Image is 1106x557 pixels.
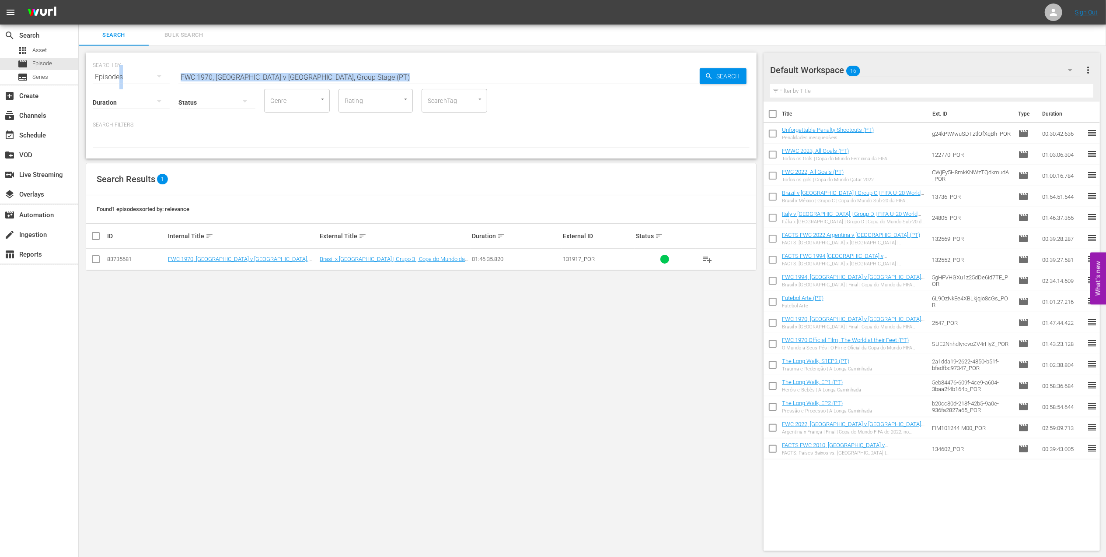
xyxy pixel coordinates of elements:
span: sort [359,232,366,240]
td: 13736_POR [928,186,1015,207]
span: reorder [1087,422,1097,433]
span: reorder [1087,275,1097,286]
a: FWC 1970, [GEOGRAPHIC_DATA] v [GEOGRAPHIC_DATA], Final - FMR (PT) [782,316,925,329]
th: Title [782,102,927,126]
span: Episode [32,59,52,68]
div: ID [107,233,165,240]
button: Search [700,68,747,84]
span: sort [655,232,663,240]
span: VOD [4,150,15,160]
button: Open [318,95,327,103]
td: 00:39:27.581 [1039,249,1087,270]
span: reorder [1087,149,1097,159]
span: reorder [1087,317,1097,328]
span: Schedule [4,130,15,141]
td: 134602_POR [928,438,1015,459]
span: sort [497,232,505,240]
span: Episode [1018,402,1029,412]
span: menu [5,7,16,18]
span: reorder [1087,233,1097,243]
button: more_vert [1083,60,1093,81]
span: reorder [1087,254,1097,264]
div: Todos os Gols | Copa do Mundo Feminina da FIFA [GEOGRAPHIC_DATA] e [GEOGRAPHIC_DATA] 2023 [782,156,925,162]
span: Episode [1018,128,1029,139]
span: Series [17,72,28,82]
img: ans4CAIJ8jUAAAAAAAAAAAAAAAAAAAAAAAAgQb4GAAAAAAAAAAAAAAAAAAAAAAAAJMjXAAAAAAAAAAAAAAAAAAAAAAAAgAT5G... [21,2,63,23]
td: b20cc80d-218f-42b5-9a0e-936fa2827a65_POR [928,396,1015,417]
span: reorder [1087,380,1097,391]
td: 00:39:28.287 [1039,228,1087,249]
span: sort [206,232,213,240]
div: 01:46:35.820 [472,256,560,262]
div: O Mundo a Seus Pés | O Filme Oficial da Copa do Mundo FIFA 1970™ [782,345,925,351]
a: Brazil v [GEOGRAPHIC_DATA] | Group C | FIFA U-20 World Cup [GEOGRAPHIC_DATA] 2025™ (PT) [782,190,924,203]
td: 02:59:09.713 [1039,417,1087,438]
td: 5eb84476-609f-4ce9-a604-3baa2f4b164b_POR [928,375,1015,396]
span: Bulk Search [154,30,213,40]
button: Open [476,95,484,103]
td: 00:39:43.005 [1039,438,1087,459]
a: FWWC 2023, All Goals (PT) [782,148,849,154]
td: CWjEy5H8mkKNWzTQdkmudA_POR [928,165,1015,186]
a: Futebol Arte (PT) [782,295,823,301]
div: External Title [320,231,469,241]
div: Brasil x [GEOGRAPHIC_DATA] | Final | Copa do Mundo da FIFA [GEOGRAPHIC_DATA] 1970 | Jogo completo [782,324,925,330]
div: FACTS: [GEOGRAPHIC_DATA] x [GEOGRAPHIC_DATA] | [GEOGRAPHIC_DATA] 2022 [782,240,925,246]
span: Episode [1018,170,1029,181]
span: reorder [1087,359,1097,370]
a: The Long Walk, EP2 (PT) [782,400,843,406]
p: Search Filters: [93,121,750,129]
span: reorder [1087,443,1097,454]
span: Series [32,73,48,81]
span: Episode [1018,360,1029,370]
div: External ID [563,233,633,240]
span: reorder [1087,191,1097,201]
span: reorder [1087,212,1097,222]
span: Episode [1018,423,1029,433]
span: Search Results [97,174,155,184]
td: 132569_POR [928,228,1015,249]
span: Episode [1018,444,1029,454]
span: Episode [1018,317,1029,328]
td: 00:58:54.644 [1039,396,1087,417]
a: FACTS FWC 2010, [GEOGRAPHIC_DATA] v [GEOGRAPHIC_DATA] (PT) [782,442,888,455]
td: SUE2NnhdIyrcvoZV4rHyZ_POR [928,333,1015,354]
span: reorder [1087,296,1097,307]
span: Episode [1018,212,1029,223]
div: FACTS: Países Baixos vs. [GEOGRAPHIC_DATA] | [GEOGRAPHIC_DATA] 2010 [782,450,925,456]
div: 83735681 [107,256,165,262]
td: g24kPtWwuSDTztlOfXqBh_POR [928,123,1015,144]
div: Itália x [GEOGRAPHIC_DATA] | Grupo D | Copa do Mundo Sub-20 da FIFA [GEOGRAPHIC_DATA] 2025™ [782,219,925,225]
span: Episode [1018,254,1029,265]
td: 2a1dda19-2622-4850-b51f-bfadfbc97347_POR [928,354,1015,375]
td: 5gHFVHGXu1z25dDe6id7TE_POR [928,270,1015,291]
span: Reports [4,249,15,260]
div: Status [636,231,694,241]
span: Search [713,68,747,84]
td: 00:58:36.684 [1039,375,1087,396]
div: FACTS: [GEOGRAPHIC_DATA] x [GEOGRAPHIC_DATA] | [GEOGRAPHIC_DATA] 94 [782,261,925,267]
span: Ingestion [4,229,15,240]
span: Automation [4,210,15,220]
a: FWC 1970, [GEOGRAPHIC_DATA] v [GEOGRAPHIC_DATA], Group Stage - FMR (PT) [168,256,312,269]
td: 01:43:23.128 [1039,333,1087,354]
div: Internal Title [168,231,317,241]
a: Italy v [GEOGRAPHIC_DATA] | Group D | FIFA U-20 World Cup Chile 2025™ (PT) [782,211,921,224]
div: Futebol Arte [782,303,823,309]
span: Channels [4,110,15,121]
span: Search [84,30,143,40]
td: 01:03:06.304 [1039,144,1087,165]
div: Heróis e Bebês | A Longa Caminhada [782,387,861,393]
span: Episode [1018,233,1029,244]
td: 01:47:44.422 [1039,312,1087,333]
a: Unforgettable Penalty Shootouts (PT) [782,127,874,133]
div: Trauma e Redenção | A Longa Caminhada [782,366,872,372]
td: 132552_POR [928,249,1015,270]
a: FACTS FWC 1994 [GEOGRAPHIC_DATA] v [GEOGRAPHIC_DATA] (PT) [782,253,887,266]
span: Search [4,30,15,41]
td: 24805_POR [928,207,1015,228]
td: 01:01:27.216 [1039,291,1087,312]
span: Episode [1018,275,1029,286]
a: The Long Walk, EP1 (PT) [782,379,843,385]
td: 6L9OzNkEe4XBLkjqio8cGs_POR [928,291,1015,312]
